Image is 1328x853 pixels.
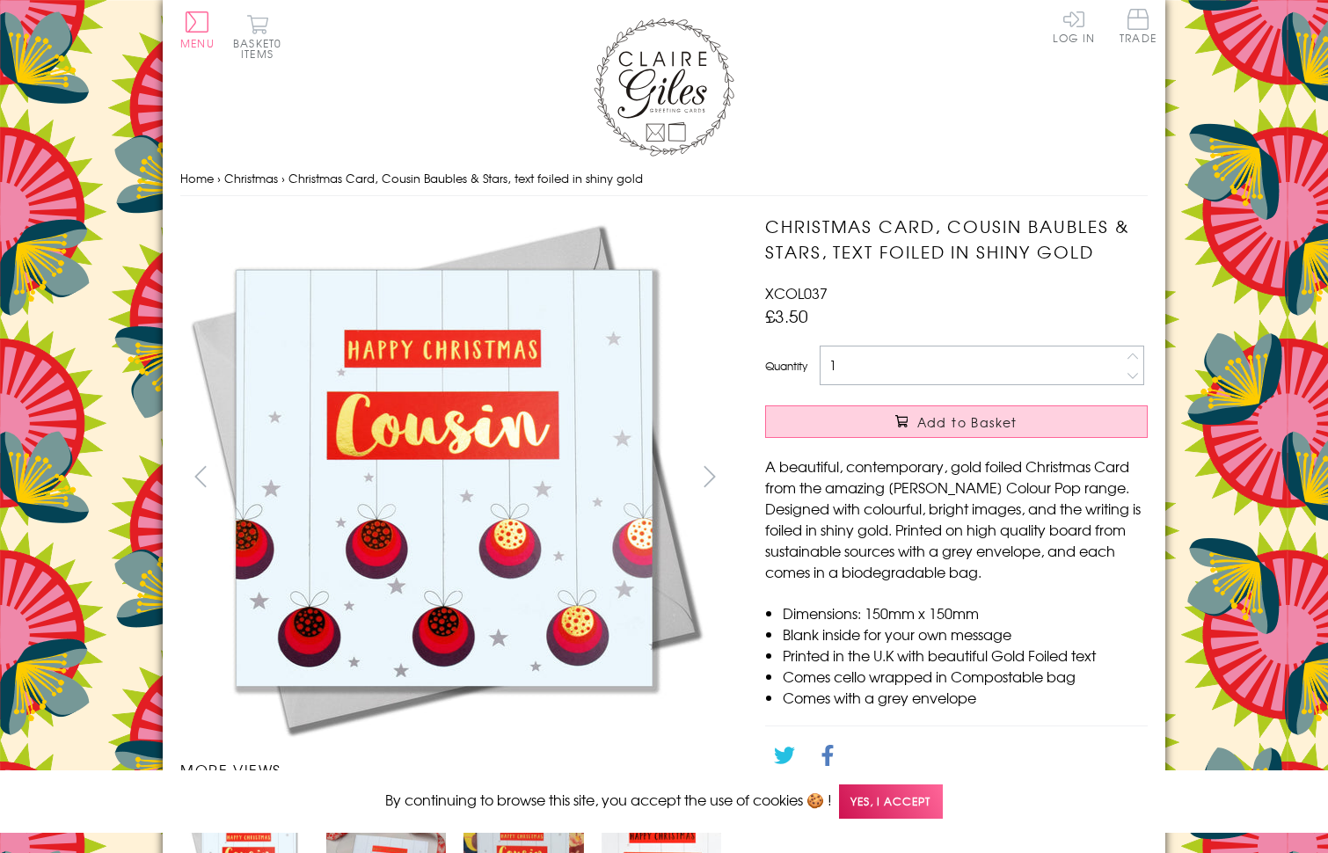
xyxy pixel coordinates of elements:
[917,413,1018,431] span: Add to Basket
[783,602,1148,623] li: Dimensions: 150mm x 150mm
[765,282,828,303] span: XCOL037
[180,11,215,48] button: Menu
[783,687,1148,708] li: Comes with a grey envelope
[180,214,708,741] img: Christmas Card, Cousin Baubles & Stars, text foiled in shiny gold
[1120,9,1157,43] span: Trade
[765,303,808,328] span: £3.50
[1053,9,1095,43] a: Log In
[180,456,220,496] button: prev
[180,759,730,780] h3: More views
[765,456,1148,582] p: A beautiful, contemporary, gold foiled Christmas Card from the amazing [PERSON_NAME] Colour Pop r...
[281,170,285,186] span: ›
[765,214,1148,265] h1: Christmas Card, Cousin Baubles & Stars, text foiled in shiny gold
[288,170,643,186] span: Christmas Card, Cousin Baubles & Stars, text foiled in shiny gold
[730,214,1258,741] img: Christmas Card, Cousin Baubles & Stars, text foiled in shiny gold
[594,18,734,157] img: Claire Giles Greetings Cards
[783,645,1148,666] li: Printed in the U.K with beautiful Gold Foiled text
[180,161,1148,197] nav: breadcrumbs
[1120,9,1157,47] a: Trade
[690,456,730,496] button: next
[233,14,281,59] button: Basket0 items
[217,170,221,186] span: ›
[241,35,281,62] span: 0 items
[839,784,943,819] span: Yes, I accept
[765,405,1148,438] button: Add to Basket
[180,170,214,186] a: Home
[765,358,807,374] label: Quantity
[783,623,1148,645] li: Blank inside for your own message
[783,666,1148,687] li: Comes cello wrapped in Compostable bag
[180,35,215,51] span: Menu
[224,170,278,186] a: Christmas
